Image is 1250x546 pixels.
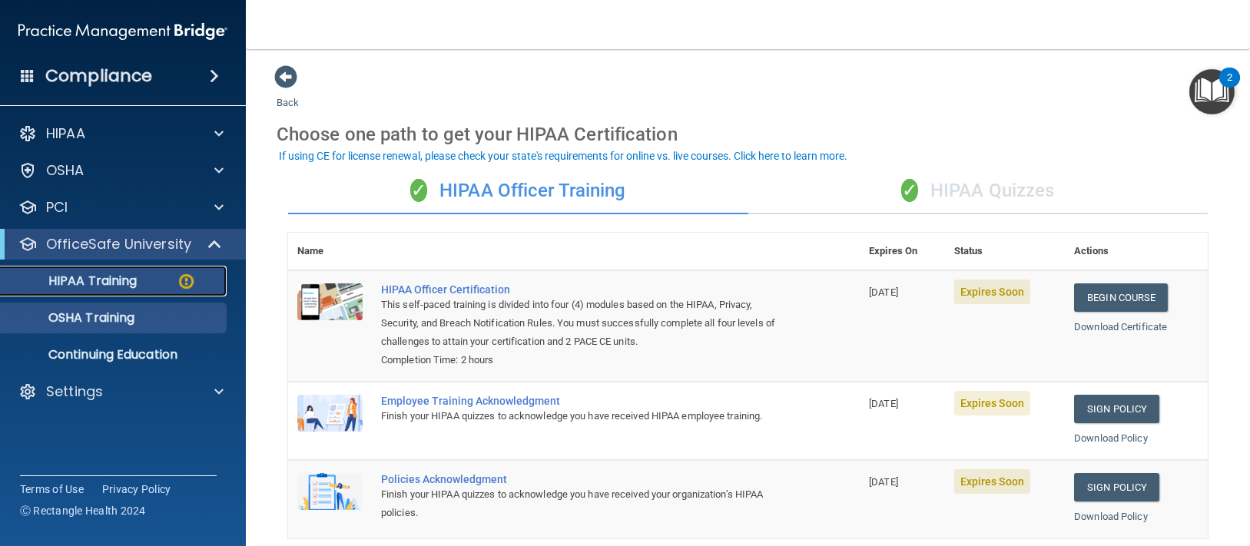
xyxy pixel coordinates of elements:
div: Completion Time: 2 hours [381,351,783,369]
th: Status [945,233,1066,270]
button: If using CE for license renewal, please check your state's requirements for online vs. live cours... [277,148,850,164]
div: Finish your HIPAA quizzes to acknowledge you have received HIPAA employee training. [381,407,783,425]
span: ✓ [410,179,427,202]
th: Name [288,233,372,270]
a: Begin Course [1074,283,1168,312]
a: OfficeSafe University [18,235,223,253]
a: Settings [18,382,224,401]
p: HIPAA Training [10,273,137,289]
span: Ⓒ Rectangle Health 2024 [20,503,146,518]
span: Expires Soon [954,469,1030,494]
p: HIPAA [46,124,85,143]
a: Download Policy [1074,432,1148,444]
div: Employee Training Acknowledgment [381,395,783,407]
span: [DATE] [869,398,898,409]
a: HIPAA Officer Certification [381,283,783,296]
button: Open Resource Center, 2 new notifications [1189,69,1235,114]
div: 2 [1227,78,1232,98]
span: Expires Soon [954,391,1030,415]
th: Expires On [860,233,945,270]
a: HIPAA [18,124,224,143]
span: Expires Soon [954,280,1030,304]
iframe: Drift Widget Chat Controller [985,460,1232,521]
th: Actions [1065,233,1208,270]
p: PCI [46,198,68,217]
p: Continuing Education [10,347,220,362]
div: This self-paced training is divided into four (4) modules based on the HIPAA, Privacy, Security, ... [381,296,783,351]
div: Finish your HIPAA quizzes to acknowledge you have received your organization’s HIPAA policies. [381,485,783,522]
p: OSHA [46,161,85,180]
p: OSHA Training [10,310,134,326]
p: OfficeSafe University [46,235,191,253]
a: Download Certificate [1074,321,1167,333]
p: Settings [46,382,103,401]
span: [DATE] [869,476,898,488]
a: PCI [18,198,224,217]
a: Privacy Policy [102,481,171,497]
div: Policies Acknowledgment [381,473,783,485]
div: Choose one path to get your HIPAA Certification [277,112,1219,157]
h4: Compliance [45,65,152,87]
a: Download Policy [1074,511,1148,522]
a: Terms of Use [20,481,84,497]
div: If using CE for license renewal, please check your state's requirements for online vs. live cours... [279,151,847,161]
span: [DATE] [869,286,898,298]
div: HIPAA Officer Training [288,168,748,214]
img: PMB logo [18,16,227,47]
a: Back [277,78,299,108]
a: OSHA [18,161,224,180]
div: HIPAA Quizzes [748,168,1209,214]
a: Sign Policy [1074,395,1159,423]
span: ✓ [901,179,918,202]
img: warning-circle.0cc9ac19.png [177,272,196,291]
